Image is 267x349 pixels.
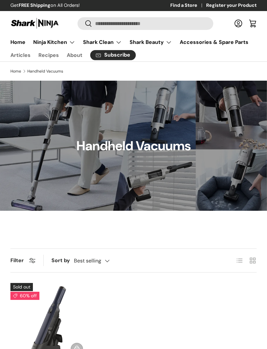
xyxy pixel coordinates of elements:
span: Best selling [74,258,101,264]
button: Best selling [74,255,123,266]
button: Filter [10,257,35,264]
span: 60% off [10,292,39,300]
a: Shark Clean [83,36,122,49]
label: Sort by [51,257,74,264]
a: Home [10,36,25,48]
a: Home [10,69,21,73]
nav: Breadcrumbs [10,68,257,74]
a: Find a Store [170,2,206,9]
a: Recipes [38,49,59,61]
a: Accessories & Spare Parts [180,36,248,48]
a: Register your Product [206,2,257,9]
nav: Primary [10,36,257,49]
summary: Ninja Kitchen [29,36,79,49]
summary: Shark Clean [79,36,126,49]
span: Filter [10,257,24,264]
img: Shark Ninja Philippines [10,17,59,30]
strong: FREE Shipping [19,2,50,8]
p: Get on All Orders! [10,2,80,9]
a: Ninja Kitchen [33,36,75,49]
span: Sold out [10,283,33,291]
span: Subscribe [104,52,130,58]
nav: Secondary [10,49,257,61]
summary: Shark Beauty [126,36,176,49]
a: Subscribe [90,50,136,60]
h1: Handheld Vacuums [77,138,191,154]
a: Shark Beauty [130,36,172,49]
a: About [67,49,82,61]
a: Articles [10,49,31,61]
a: Handheld Vacuums [27,69,63,73]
